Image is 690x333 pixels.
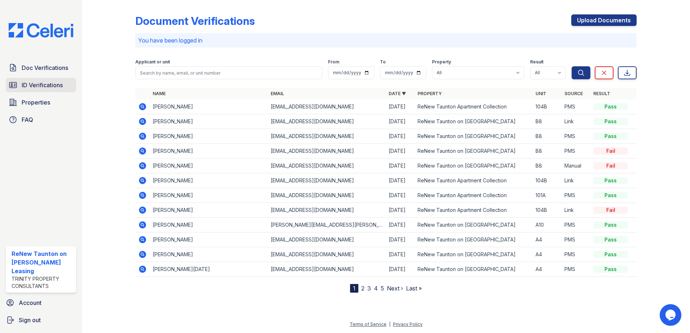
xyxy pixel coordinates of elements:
[593,221,628,228] div: Pass
[393,321,423,327] a: Privacy Policy
[386,218,415,232] td: [DATE]
[268,247,386,262] td: [EMAIL_ADDRESS][DOMAIN_NAME]
[386,262,415,277] td: [DATE]
[415,232,533,247] td: ReNew Taunton on [GEOGRAPHIC_DATA]
[593,207,628,214] div: Fail
[533,218,562,232] td: A10
[135,14,255,27] div: Document Verifications
[150,203,268,218] td: [PERSON_NAME]
[562,232,590,247] td: PMS
[533,129,562,144] td: B8
[562,203,590,218] td: Link
[533,173,562,188] td: 104B
[153,91,166,96] a: Name
[533,247,562,262] td: A4
[386,173,415,188] td: [DATE]
[22,63,68,72] span: Doc Verifications
[415,203,533,218] td: ReNew Taunton Apartment Collection
[374,285,378,292] a: 4
[268,232,386,247] td: [EMAIL_ADDRESS][DOMAIN_NAME]
[268,218,386,232] td: [PERSON_NAME][EMAIL_ADDRESS][PERSON_NAME][DOMAIN_NAME]
[415,144,533,159] td: ReNew Taunton on [GEOGRAPHIC_DATA]
[564,91,583,96] a: Source
[562,99,590,114] td: PMS
[150,262,268,277] td: [PERSON_NAME][DATE]
[3,296,79,310] a: Account
[415,159,533,173] td: ReNew Taunton on [GEOGRAPHIC_DATA]
[22,98,50,107] span: Properties
[268,129,386,144] td: [EMAIL_ADDRESS][DOMAIN_NAME]
[415,173,533,188] td: ReNew Taunton Apartment Collection
[562,218,590,232] td: PMS
[562,188,590,203] td: PMS
[268,114,386,129] td: [EMAIL_ADDRESS][DOMAIN_NAME]
[571,14,637,26] a: Upload Documents
[386,144,415,159] td: [DATE]
[593,91,610,96] a: Result
[271,91,284,96] a: Email
[660,304,683,326] iframe: chat widget
[150,247,268,262] td: [PERSON_NAME]
[533,232,562,247] td: A4
[593,118,628,125] div: Pass
[415,188,533,203] td: ReNew Taunton Apartment Collection
[3,313,79,327] a: Sign out
[533,144,562,159] td: B8
[386,159,415,173] td: [DATE]
[268,173,386,188] td: [EMAIL_ADDRESS][DOMAIN_NAME]
[138,36,634,45] p: You have been logged in
[415,129,533,144] td: ReNew Taunton on [GEOGRAPHIC_DATA]
[268,188,386,203] td: [EMAIL_ADDRESS][DOMAIN_NAME]
[150,173,268,188] td: [PERSON_NAME]
[350,284,358,293] div: 1
[135,59,170,65] label: Applicant or unit
[12,249,73,275] div: ReNew Taunton on [PERSON_NAME] Leasing
[328,59,339,65] label: From
[150,99,268,114] td: [PERSON_NAME]
[562,129,590,144] td: PMS
[432,59,451,65] label: Property
[593,251,628,258] div: Pass
[22,115,33,124] span: FAQ
[562,114,590,129] td: Link
[19,298,42,307] span: Account
[386,247,415,262] td: [DATE]
[593,177,628,184] div: Pass
[533,188,562,203] td: 101A
[415,218,533,232] td: ReNew Taunton on [GEOGRAPHIC_DATA]
[593,133,628,140] div: Pass
[562,173,590,188] td: Link
[533,159,562,173] td: B8
[367,285,371,292] a: 3
[268,262,386,277] td: [EMAIL_ADDRESS][DOMAIN_NAME]
[406,285,422,292] a: Last »
[533,114,562,129] td: B8
[268,144,386,159] td: [EMAIL_ADDRESS][DOMAIN_NAME]
[350,321,387,327] a: Terms of Service
[387,285,403,292] a: Next ›
[386,129,415,144] td: [DATE]
[530,59,543,65] label: Result
[386,99,415,114] td: [DATE]
[418,91,442,96] a: Property
[389,321,390,327] div: |
[380,59,386,65] label: To
[593,162,628,169] div: Fail
[386,188,415,203] td: [DATE]
[22,81,63,89] span: ID Verifications
[593,147,628,155] div: Fail
[562,159,590,173] td: Manual
[150,232,268,247] td: [PERSON_NAME]
[533,99,562,114] td: 104B
[562,144,590,159] td: PMS
[150,159,268,173] td: [PERSON_NAME]
[562,262,590,277] td: PMS
[135,66,322,79] input: Search by name, email, or unit number
[415,247,533,262] td: ReNew Taunton on [GEOGRAPHIC_DATA]
[6,78,76,92] a: ID Verifications
[381,285,384,292] a: 5
[593,192,628,199] div: Pass
[12,275,73,290] div: Trinity Property Consultants
[150,218,268,232] td: [PERSON_NAME]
